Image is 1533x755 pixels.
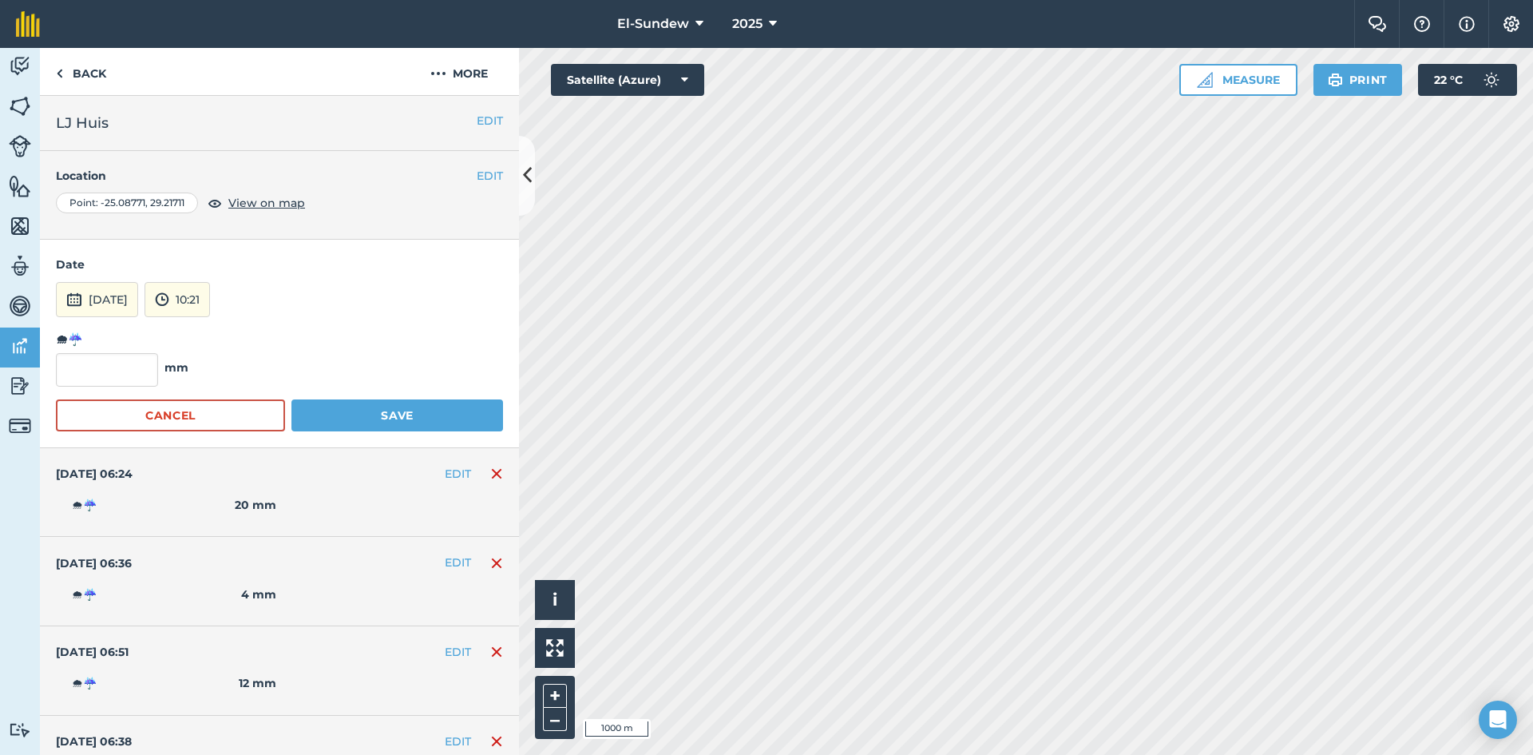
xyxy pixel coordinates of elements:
[56,466,133,482] h4: [DATE] 06:24
[16,11,40,37] img: fieldmargin Logo
[490,464,503,483] img: svg+xml;base64,PHN2ZyB4bWxucz0iaHR0cDovL3d3dy53My5vcmcvMjAwMC9zdmciIHdpZHRoPSIxNiIgaGVpZ2h0PSIyNC...
[56,167,503,185] h4: Location
[543,684,567,708] button: +
[553,590,557,610] span: i
[164,359,188,376] strong: mm
[1476,64,1507,96] img: svg+xml;base64,PD94bWwgdmVyc2lvbj0iMS4wIiBlbmNvZGluZz0idXRmLTgiPz4KPCEtLSBHZW5lcmF0b3I6IEFkb2JlIE...
[9,294,31,318] img: svg+xml;base64,PD94bWwgdmVyc2lvbj0iMS4wIiBlbmNvZGluZz0idXRmLTgiPz4KPCEtLSBHZW5lcmF0b3I6IEFkb2JlIE...
[208,193,222,213] img: svg+xml;base64,PHN2ZyB4bWxucz0iaHR0cDovL3d3dy53My5vcmcvMjAwMC9zdmciIHdpZHRoPSIxOCIgaGVpZ2h0PSIyNC...
[1502,16,1521,32] img: A cog icon
[228,194,305,212] span: View on map
[9,135,31,157] img: svg+xml;base64,PD94bWwgdmVyc2lvbj0iMS4wIiBlbmNvZGluZz0idXRmLTgiPz4KPCEtLSBHZW5lcmF0b3I6IEFkb2JlIE...
[546,639,564,657] img: Four arrows, one pointing top left, one top right, one bottom right and the last bottom left
[291,399,503,431] button: Save
[543,708,567,731] button: –
[9,174,31,198] img: svg+xml;base64,PHN2ZyB4bWxucz0iaHR0cDovL3d3dy53My5vcmcvMjAwMC9zdmciIHdpZHRoPSI1NiIgaGVpZ2h0PSI2MC...
[235,496,276,514] strong: 20 mm
[551,64,704,96] button: Satellite (Azure)
[56,555,132,571] h4: [DATE] 06:36
[72,586,97,603] span: 🌧☔️
[1434,64,1463,96] span: 22 ° C
[1418,64,1517,96] button: 22 °C
[445,643,471,661] button: EDIT
[40,48,122,95] a: Back
[732,14,763,34] span: 2025
[9,254,31,278] img: svg+xml;base64,PD94bWwgdmVyc2lvbj0iMS4wIiBlbmNvZGluZz0idXRmLTgiPz4KPCEtLSBHZW5lcmF0b3I6IEFkb2JlIE...
[56,112,503,134] h2: LJ Huis
[9,334,31,358] img: svg+xml;base64,PD94bWwgdmVyc2lvbj0iMS4wIiBlbmNvZGluZz0idXRmLTgiPz4KPCEtLSBHZW5lcmF0b3I6IEFkb2JlIE...
[1328,70,1343,89] img: svg+xml;base64,PHN2ZyB4bWxucz0iaHR0cDovL3d3dy53My5vcmcvMjAwMC9zdmciIHdpZHRoPSIxOSIgaGVpZ2h0PSIyNC...
[208,193,305,213] button: View on map
[9,374,31,398] img: svg+xml;base64,PD94bWwgdmVyc2lvbj0iMS4wIiBlbmNvZGluZz0idXRmLTgiPz4KPCEtLSBHZW5lcmF0b3I6IEFkb2JlIE...
[1479,701,1517,739] div: Open Intercom Messenger
[9,94,31,118] img: svg+xml;base64,PHN2ZyB4bWxucz0iaHR0cDovL3d3dy53My5vcmcvMjAwMC9zdmciIHdpZHRoPSI1NiIgaGVpZ2h0PSI2MC...
[617,14,689,34] span: El-Sundew
[241,586,276,603] strong: 4 mm
[56,399,285,431] button: Cancel
[430,64,446,83] img: svg+xml;base64,PHN2ZyB4bWxucz0iaHR0cDovL3d3dy53My5vcmcvMjAwMC9zdmciIHdpZHRoPSIyMCIgaGVpZ2h0PSIyNC...
[1197,72,1213,88] img: Ruler icon
[9,54,31,78] img: svg+xml;base64,PD94bWwgdmVyc2lvbj0iMS4wIiBlbmNvZGluZz0idXRmLTgiPz4KPCEtLSBHZW5lcmF0b3I6IEFkb2JlIE...
[56,282,138,317] button: [DATE]
[72,496,97,514] span: 🌧☔️
[145,282,210,317] button: 10:21
[490,554,503,573] img: svg+xml;base64,PHN2ZyB4bWxucz0iaHR0cDovL3d3dy53My5vcmcvMjAwMC9zdmciIHdpZHRoPSIxNiIgaGVpZ2h0PSIyNC...
[477,112,503,129] button: EDIT
[56,644,129,660] h4: [DATE] 06:51
[56,332,83,347] strong: 🌧☔️
[1368,16,1387,32] img: Two speech bubbles overlapping with the left bubble in the forefront
[9,415,31,437] img: svg+xml;base64,PD94bWwgdmVyc2lvbj0iMS4wIiBlbmNvZGluZz0idXRmLTgiPz4KPCEtLSBHZW5lcmF0b3I6IEFkb2JlIE...
[535,580,575,620] button: i
[490,642,503,662] img: svg+xml;base64,PHN2ZyB4bWxucz0iaHR0cDovL3d3dy53My5vcmcvMjAwMC9zdmciIHdpZHRoPSIxNiIgaGVpZ2h0PSIyNC...
[1459,14,1475,34] img: svg+xml;base64,PHN2ZyB4bWxucz0iaHR0cDovL3d3dy53My5vcmcvMjAwMC9zdmciIHdpZHRoPSIxNyIgaGVpZ2h0PSIxNy...
[445,733,471,750] button: EDIT
[239,674,276,692] strong: 12 mm
[9,214,31,238] img: svg+xml;base64,PHN2ZyB4bWxucz0iaHR0cDovL3d3dy53My5vcmcvMjAwMC9zdmciIHdpZHRoPSI1NiIgaGVpZ2h0PSI2MC...
[1412,16,1432,32] img: A question mark icon
[490,732,503,751] img: svg+xml;base64,PHN2ZyB4bWxucz0iaHR0cDovL3d3dy53My5vcmcvMjAwMC9zdmciIHdpZHRoPSIxNiIgaGVpZ2h0PSIyNC...
[155,290,169,309] img: svg+xml;base64,PD94bWwgdmVyc2lvbj0iMS4wIiBlbmNvZGluZz0idXRmLTgiPz4KPCEtLSBHZW5lcmF0b3I6IEFkb2JlIE...
[56,193,198,213] div: Point : -25.08771 , 29.21711
[445,554,471,571] button: EDIT
[66,290,82,309] img: svg+xml;base64,PD94bWwgdmVyc2lvbj0iMS4wIiBlbmNvZGluZz0idXRmLTgiPz4KPCEtLSBHZW5lcmF0b3I6IEFkb2JlIE...
[72,674,97,692] span: 🌧☔️
[56,733,132,749] h4: [DATE] 06:38
[9,722,31,737] img: svg+xml;base64,PD94bWwgdmVyc2lvbj0iMS4wIiBlbmNvZGluZz0idXRmLTgiPz4KPCEtLSBHZW5lcmF0b3I6IEFkb2JlIE...
[477,167,503,185] button: EDIT
[56,256,503,273] h4: Date
[56,64,63,83] img: svg+xml;base64,PHN2ZyB4bWxucz0iaHR0cDovL3d3dy53My5vcmcvMjAwMC9zdmciIHdpZHRoPSI5IiBoZWlnaHQ9IjI0Ii...
[1179,64,1297,96] button: Measure
[399,48,519,95] button: More
[445,465,471,483] button: EDIT
[1313,64,1403,96] button: Print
